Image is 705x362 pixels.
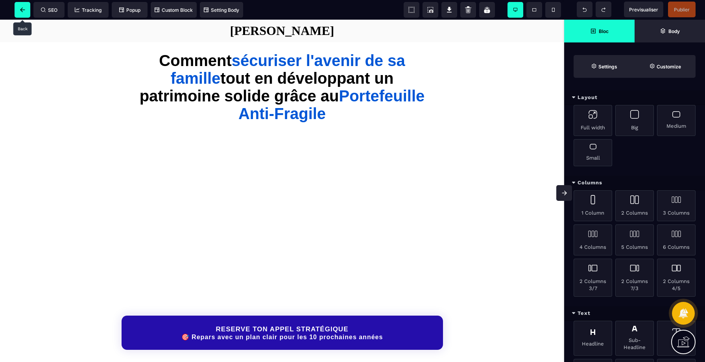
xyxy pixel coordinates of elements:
[236,270,264,276] p: Powered by
[564,176,705,190] div: Columns
[216,206,219,211] span: &
[657,64,681,70] strong: Customize
[657,190,696,221] div: 3 Columns
[598,64,617,70] strong: Settings
[674,7,690,13] span: Publier
[112,72,257,83] p: Appel Stratégique - [PERSON_NAME]
[41,7,57,13] span: SEO
[615,105,654,136] div: Big
[119,7,140,13] span: Popup
[657,321,696,356] div: Text
[112,173,142,179] span: First Name
[199,206,214,211] a: Terms
[574,139,612,166] div: Small
[599,28,609,34] strong: Bloc
[136,28,428,107] h1: Comment tout en développant un patrimoine solide grâce au
[657,105,696,136] div: Medium
[615,224,654,255] div: 5 Columns
[615,321,654,356] div: Sub-Headline
[122,296,443,330] button: RESERVE TON APPEL STRATÉGIQUE🎯 Repars avec un plan clair pour les 10 prochaines années
[112,90,261,105] p: Un échange pour clarifier tes finances et savoir exactement quoi faire ensuite.
[574,321,612,356] div: Headline
[657,259,696,297] div: 2 Columns 4/5
[574,224,612,255] div: 4 Columns
[615,259,654,297] div: 2 Columns 7/3
[214,42,266,51] p: Fill out the form
[114,151,129,164] div: France: + 33
[236,270,316,277] a: Powered by
[219,206,255,211] a: Privacy policy
[203,43,205,50] div: 1
[75,7,102,13] span: Tracking
[635,20,705,42] span: Open Layer Manager
[313,143,417,160] p: To see available time slots please fill in your details
[564,306,705,321] div: Text
[127,124,261,140] li: Faire une photographie précise de ta situation financière actuelle.
[615,190,654,221] div: 2 Columns
[404,2,419,18] span: View components
[574,55,635,78] span: Settings
[629,7,658,13] span: Previsualiser
[191,173,220,179] span: Last Name
[564,20,635,42] span: Open Blocks
[574,259,612,297] div: 2 Columns 3/7
[423,2,438,18] span: Screenshot
[624,2,663,17] span: Preview
[204,7,239,13] span: Setting Body
[112,111,261,119] p: 📞 Pendant cet appel, nous prendrons le temps de :
[289,72,441,81] p: Select a date & time
[635,55,696,78] span: Open Style Manager
[657,224,696,255] div: 6 Columns
[305,42,355,51] p: Book your event
[155,7,193,13] span: Custom Block
[112,139,152,145] span: Phone Number
[574,190,612,221] div: 1 Column
[292,43,297,50] div: 2
[574,105,612,136] div: Full width
[112,205,263,212] p: By entering information, I agree to
[564,90,705,105] div: Layout
[668,28,680,34] strong: Body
